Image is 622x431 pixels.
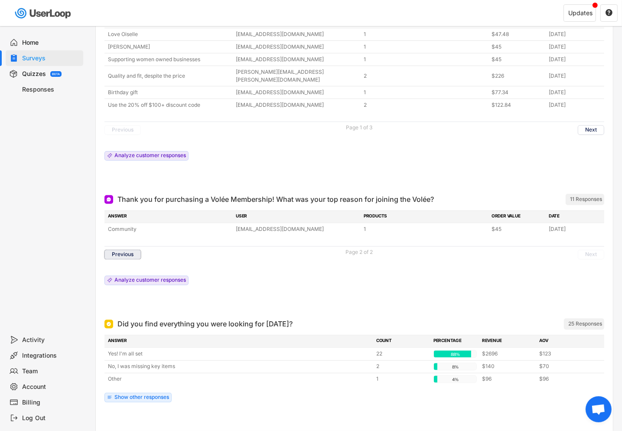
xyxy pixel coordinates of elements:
[539,338,591,345] div: AOV
[364,30,486,38] div: 1
[108,89,231,96] div: Birthday gift
[376,338,428,345] div: COUNT
[108,375,371,383] div: Other
[549,89,601,96] div: [DATE]
[492,213,544,221] div: ORDER VALUE
[578,125,604,135] button: Next
[104,250,141,260] button: Previous
[482,363,534,371] div: $140
[549,213,601,221] div: DATE
[376,350,428,358] div: 22
[108,363,371,371] div: No, I was missing key items
[108,213,231,221] div: ANSWER
[586,396,612,422] div: Open chat
[364,89,486,96] div: 1
[482,375,534,383] div: $96
[108,226,231,234] div: Community
[52,72,60,76] div: BETA
[108,56,231,63] div: Supporting women owned businesses
[108,72,231,80] div: Quality and fit, despite the price
[436,351,475,359] div: 88%
[492,56,544,63] div: $45
[570,196,602,203] div: 11 Responses
[492,72,544,80] div: $226
[108,101,231,109] div: Use the 20% off $100+ discount code
[492,43,544,51] div: $45
[482,338,534,345] div: REVENUE
[114,395,169,400] div: Show other responses
[436,376,475,384] div: 4%
[364,56,486,63] div: 1
[236,56,358,63] div: [EMAIL_ADDRESS][DOMAIN_NAME]
[23,383,80,391] div: Account
[236,30,358,38] div: [EMAIL_ADDRESS][DOMAIN_NAME]
[549,30,601,38] div: [DATE]
[549,226,601,234] div: [DATE]
[492,226,544,234] div: $45
[23,86,80,94] div: Responses
[568,321,602,328] div: 25 Responses
[346,125,373,131] div: Page 1 of 3
[436,363,475,371] div: 8%
[23,54,80,63] div: Surveys
[236,89,358,96] div: [EMAIL_ADDRESS][DOMAIN_NAME]
[117,194,434,205] div: Thank you for purchasing a Volée Membership! What was your top reason for joining the Volée?
[539,350,591,358] div: $123
[492,89,544,96] div: $77.34
[23,352,80,360] div: Integrations
[236,213,358,221] div: USER
[108,338,371,345] div: ANSWER
[605,9,613,17] button: 
[108,43,231,51] div: [PERSON_NAME]
[376,375,428,383] div: 1
[346,250,373,255] div: Page 2 of 2
[433,338,477,345] div: PERCENTAGE
[539,363,591,371] div: $70
[549,72,601,80] div: [DATE]
[492,101,544,109] div: $122.84
[364,72,486,80] div: 2
[236,226,358,234] div: [EMAIL_ADDRESS][DOMAIN_NAME]
[23,414,80,422] div: Log Out
[23,336,80,344] div: Activity
[578,250,604,260] button: Next
[106,197,111,202] img: Open Ended
[236,101,358,109] div: [EMAIL_ADDRESS][DOMAIN_NAME]
[492,30,544,38] div: $47.48
[236,68,358,84] div: [PERSON_NAME][EMAIL_ADDRESS][PERSON_NAME][DOMAIN_NAME]
[23,367,80,375] div: Team
[108,30,231,38] div: Love Oiselle
[549,43,601,51] div: [DATE]
[23,398,80,407] div: Billing
[606,9,612,16] text: 
[539,375,591,383] div: $96
[117,319,293,329] div: Did you find everything you were looking for [DATE]?
[104,125,141,135] button: Previous
[549,101,601,109] div: [DATE]
[549,56,601,63] div: [DATE]
[364,101,486,109] div: 2
[376,363,428,371] div: 2
[22,70,46,78] div: Quizzes
[106,322,111,327] img: Single Select
[236,43,358,51] div: [EMAIL_ADDRESS][DOMAIN_NAME]
[364,226,486,234] div: 1
[568,10,593,16] div: Updates
[108,350,371,358] div: Yes! I'm all set
[364,213,486,221] div: PRODUCTS
[114,153,186,158] div: Analyze customer responses
[23,39,80,47] div: Home
[13,4,74,22] img: userloop-logo-01.svg
[364,43,486,51] div: 1
[114,278,186,283] div: Analyze customer responses
[482,350,534,358] div: $2696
